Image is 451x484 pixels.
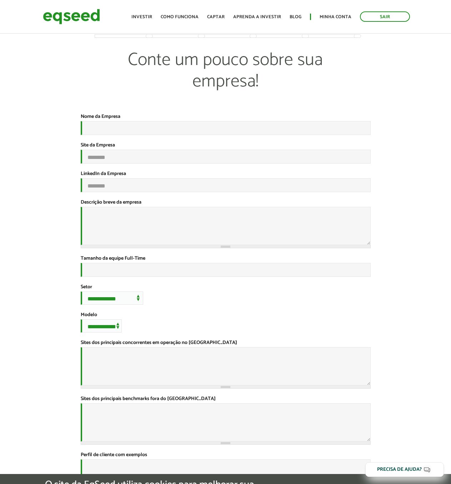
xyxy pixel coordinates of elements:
[95,49,356,114] p: Conte um pouco sobre sua empresa!
[131,15,152,19] a: Investir
[81,200,141,205] label: Descrição breve da empresa
[81,285,92,290] label: Setor
[290,15,301,19] a: Blog
[320,15,351,19] a: Minha conta
[43,7,100,26] img: EqSeed
[81,114,120,119] label: Nome da Empresa
[360,11,410,22] a: Sair
[81,453,147,458] label: Perfil de cliente com exemplos
[161,15,199,19] a: Como funciona
[81,171,126,176] label: LinkedIn da Empresa
[81,313,97,318] label: Modelo
[81,340,237,345] label: Sites dos principais concorrentes em operação no [GEOGRAPHIC_DATA]
[81,256,145,261] label: Tamanho da equipe Full-Time
[81,143,115,148] label: Site da Empresa
[81,396,216,401] label: Sites dos principais benchmarks fora do [GEOGRAPHIC_DATA]
[233,15,281,19] a: Aprenda a investir
[207,15,225,19] a: Captar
